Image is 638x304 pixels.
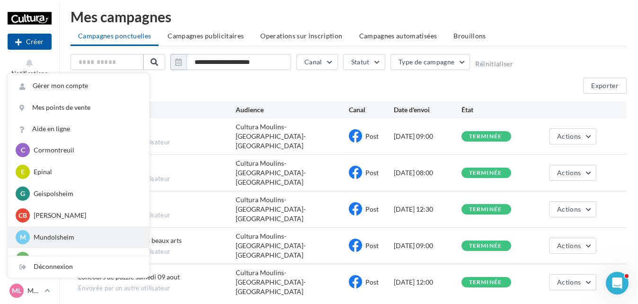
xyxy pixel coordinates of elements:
div: Cultura Moulins-[GEOGRAPHIC_DATA]-[GEOGRAPHIC_DATA] [236,122,348,151]
span: Ml [12,286,21,295]
div: terminée [469,134,502,140]
button: Statut [343,54,385,70]
button: Notifications [8,56,52,79]
div: Cultura Moulins-[GEOGRAPHIC_DATA]-[GEOGRAPHIC_DATA] [236,159,348,187]
span: Actions [557,132,581,140]
div: [DATE] 09:00 [394,132,461,141]
button: Type de campagne [390,54,470,70]
span: Envoyée par un autre utilisateur [78,175,236,183]
span: C [21,145,25,155]
button: Exporter [583,78,627,94]
span: concours de puzzle samedi 09 aout [78,273,180,281]
div: Cultura Moulins-[GEOGRAPHIC_DATA]-[GEOGRAPHIC_DATA] [236,232,348,260]
a: Aide en ligne [8,118,149,140]
div: Nouvelle campagne [8,34,52,50]
span: Campagnes publicitaires [168,32,244,40]
p: Geispolsheim [34,189,138,198]
span: CB [18,211,27,220]
button: Actions [549,274,596,290]
button: Actions [549,201,596,217]
span: Envoyée par un autre utilisateur [78,211,236,220]
span: Actions [557,278,581,286]
div: Déconnexion [8,256,149,277]
div: terminée [469,279,502,286]
div: [DATE] 12:00 [394,277,461,287]
p: [PERSON_NAME] [34,211,138,220]
span: Envoyée par un autre utilisateur [78,248,236,256]
div: terminée [469,243,502,249]
span: Post [365,278,379,286]
span: Notifications [11,70,48,77]
button: Actions [549,238,596,254]
button: Actions [549,165,596,181]
span: Post [365,132,379,140]
div: terminée [469,170,502,176]
button: Créer [8,34,52,50]
p: St Parres [34,254,138,264]
span: Post [365,241,379,250]
div: Cultura Moulins-[GEOGRAPHIC_DATA]-[GEOGRAPHIC_DATA] [236,268,348,296]
p: Mundolsheim [34,232,138,242]
span: Campagnes automatisées [359,32,437,40]
a: Ml Moulin [PERSON_NAME] [8,282,52,300]
div: Mes campagnes [71,9,627,24]
span: Actions [557,241,581,250]
div: [DATE] 12:30 [394,205,461,214]
span: Envoyée par un autre utilisateur [78,138,236,147]
span: Post [365,205,379,213]
iframe: Intercom live chat [606,272,629,295]
div: terminée [469,206,502,213]
a: Mes points de vente [8,97,149,118]
p: Epinal [34,167,138,177]
div: Date d'envoi [394,105,461,115]
span: M [20,232,26,242]
div: Cultura Moulins-[GEOGRAPHIC_DATA]-[GEOGRAPHIC_DATA] [236,195,348,224]
div: Audience [236,105,348,115]
button: Canal [296,54,338,70]
span: Envoyée par un autre utilisateur [78,284,236,293]
span: E [21,167,25,177]
p: Moulin [PERSON_NAME] [27,286,41,295]
span: Actions [557,205,581,213]
span: Brouillons [453,32,486,40]
div: [DATE] 08:00 [394,168,461,178]
button: Réinitialiser [475,60,513,68]
span: SP [19,254,27,264]
span: Post [365,169,379,177]
div: [DATE] 09:00 [394,241,461,250]
button: Actions [549,128,596,144]
div: État [461,105,529,115]
span: G [20,189,25,198]
div: Canal [349,105,394,115]
a: Gérer mon compte [8,75,149,97]
span: Operations sur inscription [260,32,342,40]
p: Cormontreuil [34,145,138,155]
div: Nom [78,105,236,115]
span: Actions [557,169,581,177]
